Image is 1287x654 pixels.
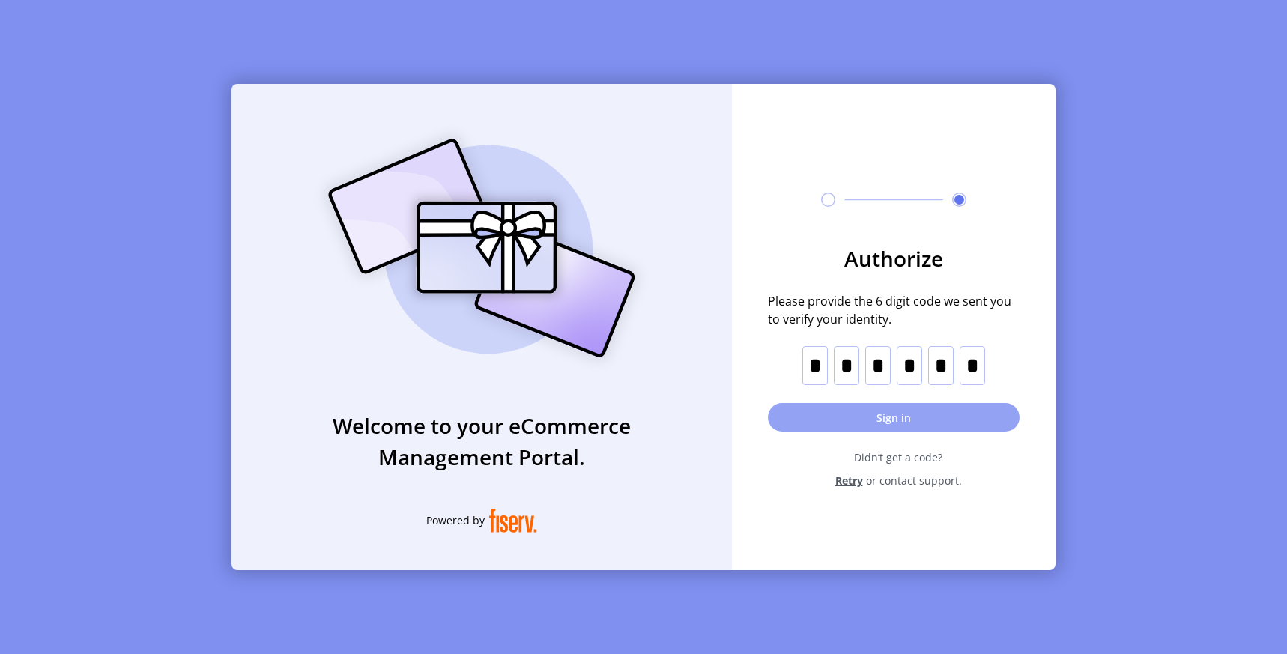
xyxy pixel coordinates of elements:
[768,243,1020,274] h3: Authorize
[777,449,1020,465] span: Didn’t get a code?
[231,410,732,473] h3: Welcome to your eCommerce Management Portal.
[768,292,1020,328] span: Please provide the 6 digit code we sent you to verify your identity.
[866,473,962,488] span: or contact support.
[835,473,863,488] span: Retry
[768,403,1020,432] button: Sign in
[306,122,658,374] img: card_Illustration.svg
[426,512,485,528] span: Powered by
